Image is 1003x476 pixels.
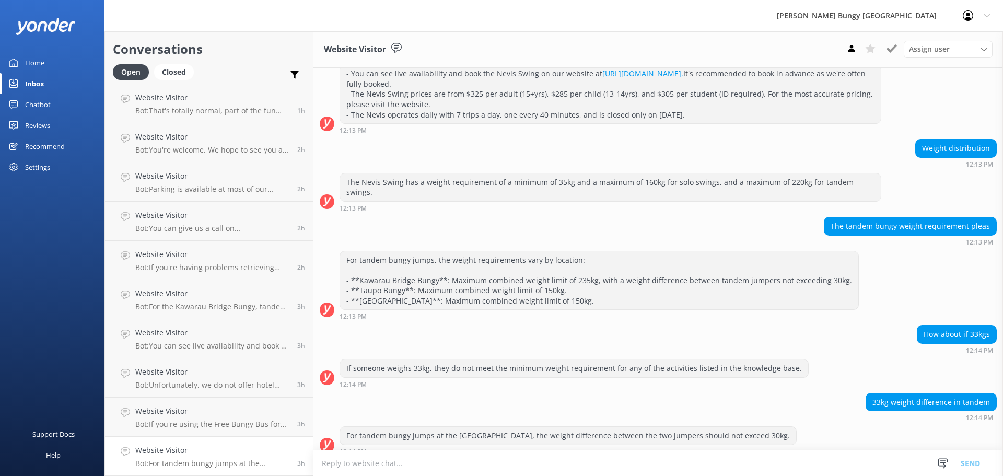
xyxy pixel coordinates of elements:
h4: Website Visitor [135,92,289,103]
div: Sep 01 2025 12:13pm (UTC +12:00) Pacific/Auckland [824,238,997,246]
a: Website VisitorBot:If you're having problems retrieving your photos or videos, please email [EMAI... [105,241,313,280]
a: Website VisitorBot:That's totally normal, part of the fun and what leads to feeling accomplished ... [105,84,313,123]
span: Sep 01 2025 02:01pm (UTC +12:00) Pacific/Auckland [297,106,305,115]
strong: 12:13 PM [340,314,367,320]
div: Weight distribution [916,140,996,157]
div: Recommend [25,136,65,157]
p: Bot: You can see live availability and book all of our experiences online or by using the tool be... [135,341,289,351]
div: - You can see live availability and book the Nevis Swing on our website at It's recommended to bo... [340,65,881,123]
div: Help [46,445,61,466]
div: Sep 01 2025 12:14pm (UTC +12:00) Pacific/Auckland [917,346,997,354]
span: Assign user [909,43,950,55]
span: Sep 01 2025 12:34pm (UTC +12:00) Pacific/Auckland [297,420,305,428]
div: The Nevis Swing has a weight requirement of a minimum of 35kg and a maximum of 160kg for solo swi... [340,173,881,201]
div: Open [113,64,149,80]
h4: Website Visitor [135,327,289,339]
div: Closed [154,64,194,80]
a: Website VisitorBot:You can give us a call on [PHONE_NUMBER] or [PHONE_NUMBER] to chat with a crew... [105,202,313,241]
div: Sep 01 2025 12:13pm (UTC +12:00) Pacific/Auckland [340,312,859,320]
h4: Website Visitor [135,210,289,221]
div: Sep 01 2025 12:13pm (UTC +12:00) Pacific/Auckland [915,160,997,168]
a: Website VisitorBot:You're welcome. We hope to see you at one of our [PERSON_NAME] locations soon!2h [105,123,313,162]
div: The tandem bungy weight requirement pleas [824,217,996,235]
h4: Website Visitor [135,249,289,260]
span: Sep 01 2025 01:49pm (UTC +12:00) Pacific/Auckland [297,145,305,154]
strong: 12:14 PM [966,415,993,421]
h4: Website Visitor [135,405,289,417]
span: Sep 01 2025 01:12pm (UTC +12:00) Pacific/Auckland [297,224,305,233]
strong: 12:13 PM [340,127,367,134]
span: Sep 01 2025 01:42pm (UTC +12:00) Pacific/Auckland [297,184,305,193]
a: Website VisitorBot:For the Kawarau Bridge Bungy, tandem jumpers have a maximum combined weight li... [105,280,313,319]
div: For tandem bungy jumps, the weight requirements vary by location: - **Kawarau Bridge Bungy**: Max... [340,251,858,310]
p: Bot: If you're having problems retrieving your photos or videos, please email [EMAIL_ADDRESS][DOM... [135,263,289,272]
p: Bot: For the Kawarau Bridge Bungy, tandem jumpers have a maximum combined weight limit of 235kg, ... [135,302,289,311]
span: Sep 01 2025 12:35pm (UTC +12:00) Pacific/Auckland [297,341,305,350]
div: Reviews [25,115,50,136]
img: yonder-white-logo.png [16,18,76,35]
a: Website VisitorBot:Unfortunately, we do not offer hotel pickups at any of our locations.3h [105,358,313,398]
div: For tandem bungy jumps at the [GEOGRAPHIC_DATA], the weight difference between the two jumpers sh... [340,427,796,445]
span: Sep 01 2025 12:53pm (UTC +12:00) Pacific/Auckland [297,302,305,311]
div: 33kg weight difference in tandem [866,393,996,411]
span: Sep 01 2025 12:56pm (UTC +12:00) Pacific/Auckland [297,263,305,272]
div: Sep 01 2025 12:14pm (UTC +12:00) Pacific/Auckland [340,448,797,455]
div: If someone weighs 33kg, they do not meet the minimum weight requirement for any of the activities... [340,359,808,377]
strong: 12:14 PM [340,381,367,388]
p: Bot: For tandem bungy jumps at the [GEOGRAPHIC_DATA], the weight difference between the two jumpe... [135,459,289,468]
a: Website VisitorBot:If you're using the Free Bungy Bus for an 11:20 catapult, the bus departure ti... [105,398,313,437]
p: Bot: Unfortunately, we do not offer hotel pickups at any of our locations. [135,380,289,390]
strong: 12:14 PM [340,449,367,455]
strong: 12:13 PM [966,161,993,168]
div: Home [25,52,44,73]
div: How about if 33kgs [917,326,996,343]
p: Bot: That's totally normal, part of the fun and what leads to feeling accomplished post activity.... [135,106,289,115]
strong: 12:13 PM [340,205,367,212]
h4: Website Visitor [135,131,289,143]
div: Inbox [25,73,44,94]
strong: 12:13 PM [966,239,993,246]
h3: Website Visitor [324,43,386,56]
div: Sep 01 2025 12:14pm (UTC +12:00) Pacific/Auckland [866,414,997,421]
strong: 12:14 PM [966,347,993,354]
a: Website VisitorBot:You can see live availability and book all of our experiences online or by usi... [105,319,313,358]
p: Bot: If you're using the Free Bungy Bus for an 11:20 catapult, the bus departure time is 11:20. P... [135,420,289,429]
div: Chatbot [25,94,51,115]
div: Settings [25,157,50,178]
span: Sep 01 2025 12:35pm (UTC +12:00) Pacific/Auckland [297,380,305,389]
p: Bot: You can give us a call on [PHONE_NUMBER] or [PHONE_NUMBER] to chat with a crew member. Our o... [135,224,289,233]
a: Website VisitorBot:For tandem bungy jumps at the [GEOGRAPHIC_DATA], the weight difference between... [105,437,313,476]
a: Website VisitorBot:Parking is available at most of our bungy sites. [GEOGRAPHIC_DATA], [GEOGRAPHI... [105,162,313,202]
h4: Website Visitor [135,366,289,378]
div: Support Docs [32,424,75,445]
h4: Website Visitor [135,445,289,456]
p: Bot: You're welcome. We hope to see you at one of our [PERSON_NAME] locations soon! [135,145,289,155]
p: Bot: Parking is available at most of our bungy sites. [GEOGRAPHIC_DATA], [GEOGRAPHIC_DATA], and [... [135,184,289,194]
a: Closed [154,66,199,77]
div: Assign User [904,41,993,57]
a: [URL][DOMAIN_NAME]. [602,68,683,78]
a: Open [113,66,154,77]
div: Sep 01 2025 12:13pm (UTC +12:00) Pacific/Auckland [340,204,881,212]
div: Sep 01 2025 12:13pm (UTC +12:00) Pacific/Auckland [340,126,881,134]
h2: Conversations [113,39,305,59]
div: Sep 01 2025 12:14pm (UTC +12:00) Pacific/Auckland [340,380,809,388]
h4: Website Visitor [135,170,289,182]
h4: Website Visitor [135,288,289,299]
span: Sep 01 2025 12:14pm (UTC +12:00) Pacific/Auckland [297,459,305,468]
